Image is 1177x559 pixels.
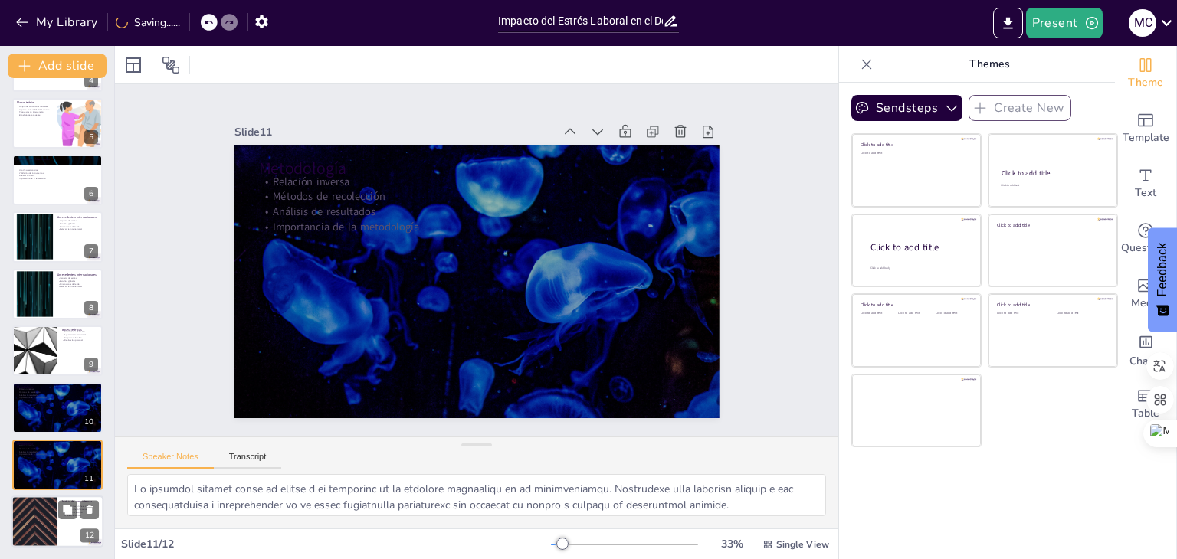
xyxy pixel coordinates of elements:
[162,56,180,74] span: Position
[57,223,98,226] p: Estudios globales
[57,272,98,276] p: Antecedentes Internacionales
[1115,211,1176,266] div: Get real-time input from your audience
[17,442,98,446] p: Metodología
[17,110,53,113] p: Propuestas de intervención
[57,226,98,229] p: Dimensiones del estrés
[267,152,703,212] p: Relación inversa
[1131,295,1161,312] span: Media
[127,474,826,516] textarea: Lo ipsumdol sitamet conse ad elitse d ei temporinc ut la etdolore magnaaliqu en ad minimveniamqu....
[1057,312,1105,315] div: Click to add text
[1156,243,1169,296] span: Feedback
[1121,240,1171,257] span: Questions
[11,10,104,34] button: My Library
[127,452,214,469] button: Speaker Notes
[1123,129,1169,146] span: Template
[12,440,103,490] div: 11
[993,8,1023,38] button: Export to PowerPoint
[1001,184,1103,188] div: Click to add text
[776,538,829,551] span: Single View
[17,175,98,178] p: Análisis de datos
[17,105,53,108] p: Mejora de condiciones laborales
[12,155,103,205] div: 6
[62,336,98,339] p: Despersonalización
[62,514,99,517] p: Modelo replicable
[1135,185,1156,201] span: Text
[57,220,98,223] p: Impacto del estrés
[1002,168,1103,178] div: Click to add title
[17,177,98,180] p: Importancia de la recolección
[861,142,970,148] div: Click to add title
[62,508,99,512] p: Bienestar de enfermeros
[17,453,98,456] p: Importancia de la metodología
[12,382,103,433] div: 10
[262,197,698,257] p: Importancia de la metodología
[17,447,98,450] p: Métodos de recolección
[1132,405,1159,422] span: Table
[879,46,1100,83] p: Themes
[17,108,53,111] p: Impacto en la calidad del servicio
[1115,322,1176,377] div: Add charts and graphs
[57,283,98,286] p: Dimensiones del estrés
[80,472,98,485] div: 11
[121,53,146,77] div: Layout
[12,98,103,149] div: 5
[870,241,969,254] div: Click to add title
[1115,377,1176,432] div: Add a table
[57,279,98,283] p: Estudios globales
[851,95,962,121] button: Sendsteps
[80,529,99,543] div: 12
[12,211,103,262] div: 7
[997,302,1107,308] div: Click to add title
[861,152,970,155] div: Click to add text
[265,167,701,227] p: Métodos de recolección
[861,312,895,315] div: Click to add text
[57,215,98,220] p: Antecedentes Internacionales
[1115,101,1176,156] div: Add ready made slides
[1129,9,1156,37] div: M C
[17,450,98,453] p: Análisis de resultados
[898,312,933,315] div: Click to add text
[17,394,98,397] p: Análisis de resultados
[17,113,53,116] p: Beneficio para pacientes
[11,495,103,548] div: 12
[121,537,551,551] div: Slide 11 / 12
[1115,266,1176,322] div: Add images, graphics, shapes or video
[84,301,98,315] div: 8
[1115,156,1176,211] div: Add text boxes
[12,269,103,319] div: 8
[1128,74,1163,91] span: Theme
[80,501,99,519] button: Delete Slide
[1115,46,1176,101] div: Change the overall theme
[214,452,282,469] button: Transcript
[62,499,99,504] p: Matriz de consistencia
[84,358,98,371] div: 9
[62,505,99,508] p: Implementación de estrategias
[84,244,98,258] div: 7
[8,54,107,78] button: Add slide
[17,157,98,162] p: Antecedentes Nacionales
[498,10,663,32] input: Insert title
[57,228,98,231] p: Relevancia internacional
[57,277,98,280] p: Impacto del estrés
[17,168,98,172] p: Uso de cuestionarios
[62,328,98,332] p: Bases Teóricas
[12,325,103,376] div: 9
[17,387,98,391] p: Relación inversa
[997,312,1045,315] div: Click to add text
[997,221,1107,227] div: Click to add title
[62,334,98,337] p: Agotamiento emocional
[870,266,967,270] div: Click to add body
[17,100,53,104] p: Marco teórico
[84,74,98,87] div: 4
[17,384,98,389] p: Metodología
[116,15,180,30] div: Saving......
[268,135,705,203] p: Metodología
[17,172,98,175] p: Validación de instrumentos
[84,187,98,201] div: 6
[248,100,568,147] div: Slide 11
[62,339,98,342] p: Realización personal
[1026,8,1103,38] button: Present
[264,181,700,242] p: Análisis de resultados
[17,391,98,394] p: Métodos de recolección
[62,511,99,514] p: Calidad del servicio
